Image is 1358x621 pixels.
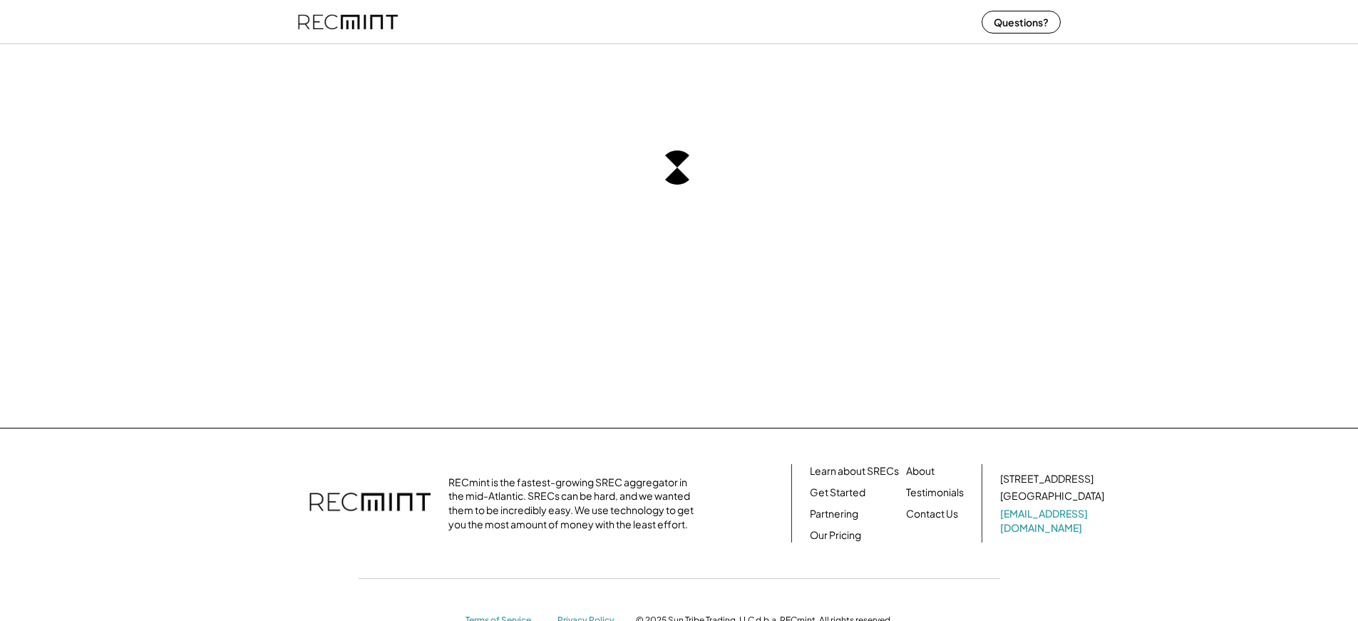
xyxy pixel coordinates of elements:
[1000,472,1094,486] div: [STREET_ADDRESS]
[810,528,861,543] a: Our Pricing
[906,486,964,500] a: Testimonials
[810,486,865,500] a: Get Started
[906,464,935,478] a: About
[810,464,899,478] a: Learn about SRECs
[810,507,858,521] a: Partnering
[298,3,398,41] img: recmint-logotype%403x%20%281%29.jpeg
[982,11,1061,34] button: Questions?
[1000,507,1107,535] a: [EMAIL_ADDRESS][DOMAIN_NAME]
[448,476,701,531] div: RECmint is the fastest-growing SREC aggregator in the mid-Atlantic. SRECs can be hard, and we wan...
[1000,489,1104,503] div: [GEOGRAPHIC_DATA]
[309,478,431,528] img: recmint-logotype%403x.png
[906,507,958,521] a: Contact Us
